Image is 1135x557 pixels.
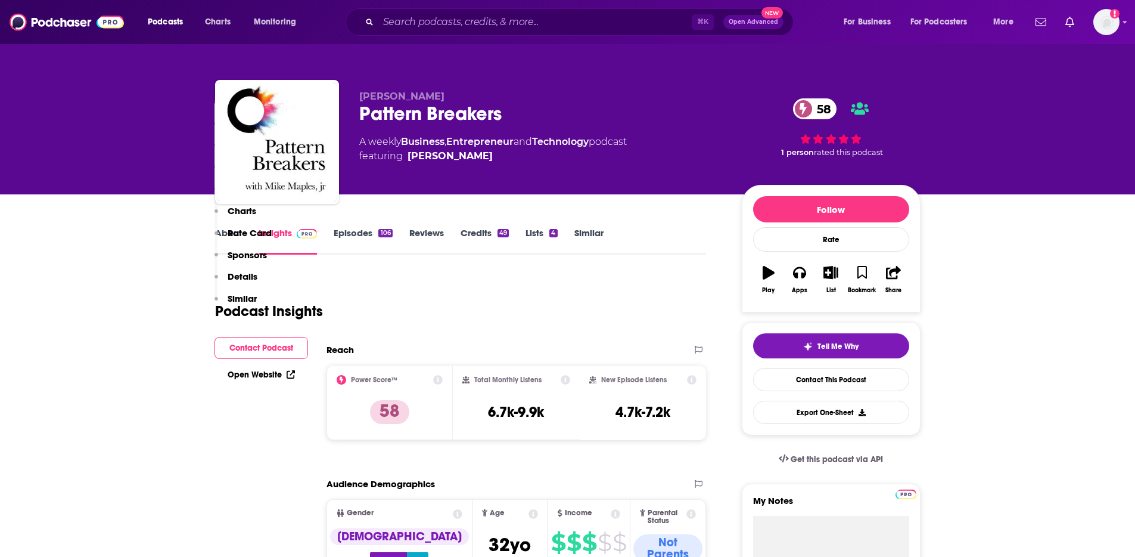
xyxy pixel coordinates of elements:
button: Bookmark [847,258,878,301]
button: List [815,258,846,301]
span: Podcasts [148,14,183,30]
span: Gender [347,509,374,517]
button: open menu [139,13,198,32]
p: 58 [370,400,409,424]
p: Sponsors [228,249,267,261]
a: Similar [574,227,604,255]
div: Play [762,287,775,294]
img: User Profile [1093,9,1120,35]
button: open menu [985,13,1028,32]
div: List [826,287,836,294]
span: More [993,14,1013,30]
span: For Podcasters [910,14,968,30]
a: 58 [793,98,837,119]
a: Episodes106 [334,227,392,255]
button: Details [214,271,257,293]
h3: 6.7k-9.9k [488,403,544,421]
span: , [444,136,446,147]
a: Show notifications dropdown [1061,12,1079,32]
a: Business [401,136,444,147]
p: Details [228,271,257,282]
span: Monitoring [254,14,296,30]
a: Get this podcast via API [769,445,893,474]
a: Show notifications dropdown [1031,12,1051,32]
button: open menu [835,13,906,32]
button: Rate Card [214,227,272,249]
span: [PERSON_NAME] [359,91,444,102]
div: Share [885,287,901,294]
button: tell me why sparkleTell Me Why [753,333,909,358]
div: A weekly podcast [359,135,627,163]
img: Pattern Breakers [217,82,337,202]
span: ⌘ K [692,14,714,30]
a: Technology [532,136,589,147]
a: Pro website [895,488,916,499]
img: Podchaser - Follow, Share and Rate Podcasts [10,11,124,33]
span: For Business [844,14,891,30]
button: Open AdvancedNew [723,15,783,29]
div: Search podcasts, credits, & more... [357,8,805,36]
h2: Power Score™ [351,376,397,384]
label: My Notes [753,495,909,516]
a: Lists4 [525,227,557,255]
div: 58 1 personrated this podcast [742,91,921,165]
span: $ [612,533,626,552]
div: Bookmark [848,287,876,294]
span: Age [490,509,505,517]
h3: 4.7k-7.2k [615,403,670,421]
button: Play [753,258,784,301]
button: open menu [245,13,312,32]
span: Get this podcast via API [791,454,883,465]
button: Sponsors [214,249,267,271]
span: Logged in as inkhouseNYC [1093,9,1120,35]
span: Charts [205,14,231,30]
h2: Reach [326,344,354,355]
span: 1 person [781,148,814,157]
input: Search podcasts, credits, & more... [378,13,692,32]
span: featuring [359,149,627,163]
h2: Total Monthly Listens [474,376,542,384]
h2: New Episode Listens [601,376,667,384]
a: Open Website [228,370,295,380]
span: Parental Status [648,509,685,525]
span: Income [565,509,592,517]
a: Contact This Podcast [753,368,909,391]
div: 49 [497,229,509,237]
a: Mike Maples [408,149,493,163]
p: Similar [228,293,257,304]
a: Reviews [409,227,444,255]
button: Apps [784,258,815,301]
span: New [761,7,783,18]
span: rated this podcast [814,148,883,157]
a: Charts [197,13,238,32]
span: $ [582,533,596,552]
div: Apps [792,287,807,294]
span: $ [567,533,581,552]
button: Contact Podcast [214,337,308,359]
span: Open Advanced [729,19,778,25]
button: Show profile menu [1093,9,1120,35]
p: Rate Card [228,227,272,239]
span: 58 [805,98,837,119]
button: open menu [903,13,985,32]
button: Export One-Sheet [753,401,909,424]
img: tell me why sparkle [803,342,813,351]
div: Rate [753,227,909,252]
button: Follow [753,196,909,222]
button: Share [878,258,909,301]
h2: Audience Demographics [326,478,435,490]
span: $ [598,533,611,552]
svg: Add a profile image [1110,9,1120,18]
button: Similar [214,293,257,315]
div: [DEMOGRAPHIC_DATA] [330,528,469,545]
img: Podchaser Pro [895,490,916,499]
span: $ [551,533,565,552]
span: Tell Me Why [817,342,859,351]
a: Entrepreneur [446,136,514,147]
div: 4 [549,229,557,237]
span: and [514,136,532,147]
div: 106 [378,229,392,237]
span: 32 yo [489,533,531,556]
